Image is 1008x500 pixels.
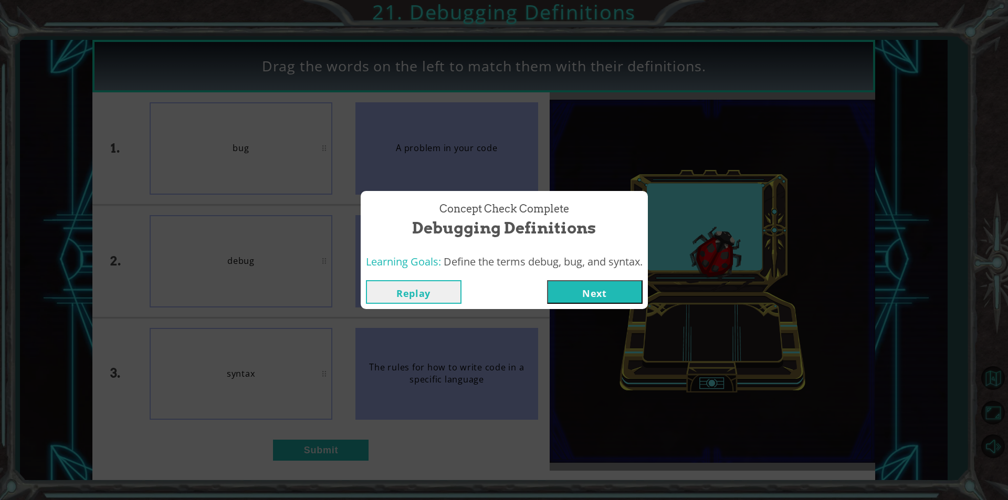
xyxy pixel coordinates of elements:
[547,280,643,304] button: Next
[412,217,596,239] span: Debugging Definitions
[366,280,461,304] button: Replay
[366,254,441,269] span: Learning Goals:
[439,201,569,217] span: Concept Check Complete
[444,254,643,269] span: Define the terms debug, bug, and syntax.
